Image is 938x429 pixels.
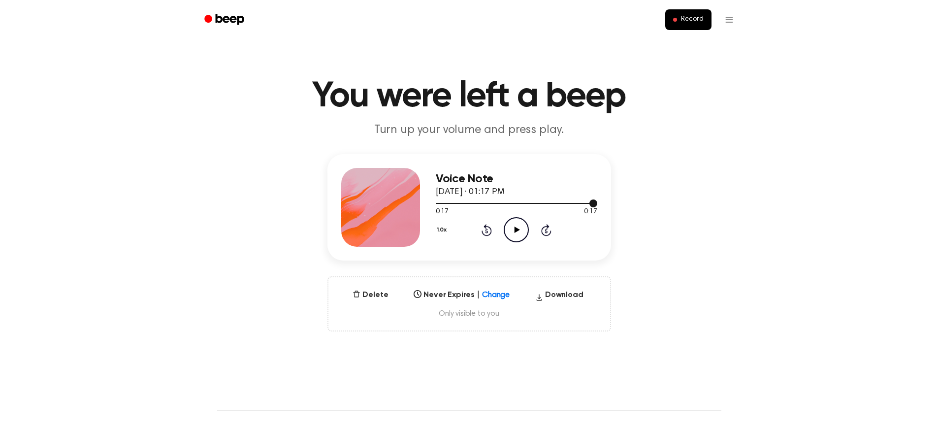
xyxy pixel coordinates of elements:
h3: Voice Note [436,172,597,186]
button: Record [665,9,711,30]
button: 1.0x [436,222,451,238]
p: Turn up your volume and press play. [280,122,658,138]
span: [DATE] · 01:17 PM [436,188,505,197]
button: Open menu [717,8,741,32]
h1: You were left a beep [217,79,721,114]
span: 0:17 [436,207,449,217]
button: Download [531,289,587,305]
span: Only visible to you [340,309,598,319]
button: Delete [349,289,392,301]
a: Beep [197,10,253,30]
span: Record [681,15,703,24]
span: 0:17 [584,207,597,217]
